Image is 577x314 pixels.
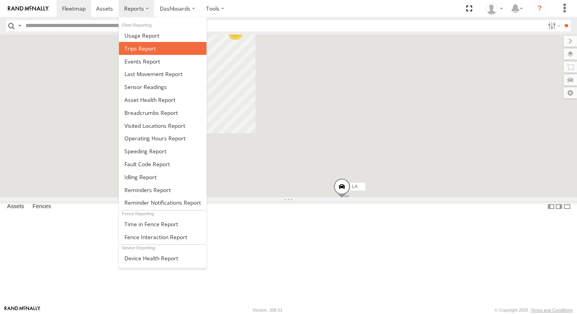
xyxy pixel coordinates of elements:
a: Fleet Speed Report [119,145,206,158]
a: Last Movement Report [119,67,206,80]
label: Map Settings [564,87,577,98]
label: Fences [29,201,55,212]
a: Device Health Report [119,252,206,265]
a: Asset Operating Hours Report [119,132,206,145]
label: Search Query [16,20,23,31]
a: Idling Report [119,171,206,183]
a: Trips Report [119,42,206,55]
label: Dock Summary Table to the Left [547,201,555,212]
a: Usage Report [119,29,206,42]
a: Breadcrumbs Report [119,106,206,119]
div: Version: 308.01 [253,308,283,312]
img: rand-logo.svg [8,6,49,11]
div: Michael Hasan [483,3,506,15]
a: Service Reminder Notifications Report [119,196,206,209]
a: Fault Code Report [119,158,206,171]
a: Visit our Website [4,306,40,314]
a: Visited Locations Report [119,119,206,132]
a: Full Events Report [119,55,206,68]
label: Search Filter Options [545,20,562,31]
a: Terms and Conditions [531,308,573,312]
span: LA [352,184,358,190]
a: Time in Fences Report [119,218,206,231]
a: Asset Health Report [119,93,206,106]
i: ? [533,2,546,15]
a: Fence Interaction Report [119,231,206,243]
a: Device Installs Report [119,265,206,278]
div: © Copyright 2025 - [495,308,573,312]
a: Sensor Readings [119,80,206,93]
a: Reminders Report [119,183,206,196]
label: Hide Summary Table [563,201,571,212]
label: Dock Summary Table to the Right [555,201,563,212]
label: Assets [3,201,28,212]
